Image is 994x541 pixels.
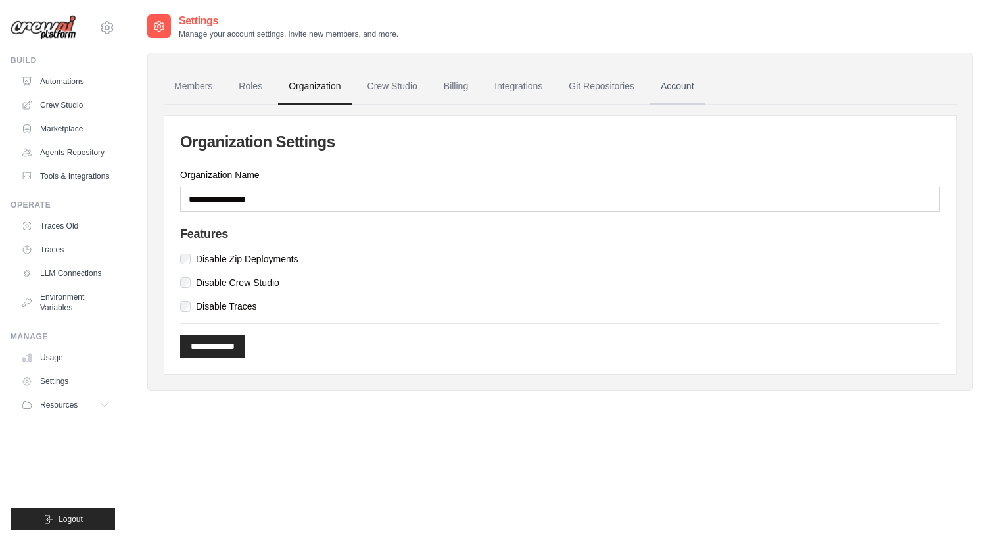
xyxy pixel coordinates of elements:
div: Operate [11,200,115,210]
div: Manage [11,331,115,342]
h4: Features [180,227,940,242]
label: Disable Crew Studio [196,276,279,289]
a: Account [650,69,705,105]
button: Logout [11,508,115,530]
p: Manage your account settings, invite new members, and more. [179,29,398,39]
a: Usage [16,347,115,368]
a: Marketplace [16,118,115,139]
label: Organization Name [180,168,940,181]
div: Build [11,55,115,66]
a: LLM Connections [16,263,115,284]
img: Logo [11,15,76,41]
a: Roles [228,69,273,105]
label: Disable Traces [196,300,257,313]
a: Tools & Integrations [16,166,115,187]
button: Resources [16,394,115,415]
a: Members [164,69,223,105]
a: Organization [278,69,351,105]
a: Traces [16,239,115,260]
h2: Organization Settings [180,131,940,153]
a: Agents Repository [16,142,115,163]
a: Crew Studio [357,69,428,105]
a: Automations [16,71,115,92]
a: Billing [433,69,479,105]
span: Logout [59,514,83,525]
h2: Settings [179,13,398,29]
a: Crew Studio [16,95,115,116]
label: Disable Zip Deployments [196,252,298,266]
span: Resources [40,400,78,410]
a: Environment Variables [16,287,115,318]
a: Traces Old [16,216,115,237]
a: Git Repositories [558,69,645,105]
a: Settings [16,371,115,392]
a: Integrations [484,69,553,105]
